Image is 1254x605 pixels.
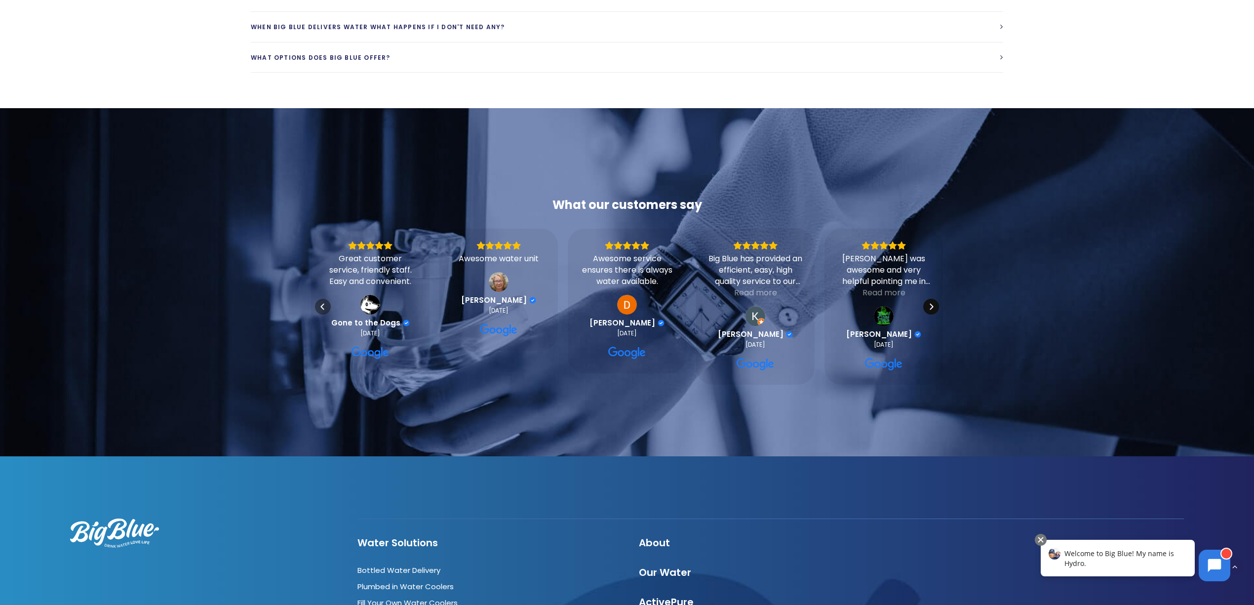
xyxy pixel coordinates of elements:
div: [DATE] [874,341,894,349]
a: View on Google [874,306,894,326]
div: [DATE] [617,329,637,337]
span: Gone to the Dogs [331,319,400,327]
div: [PERSON_NAME] was awesome and very helpful pointing me in the right direction & helping with my i... [837,253,931,287]
a: View on Google [745,306,765,326]
div: Read more [862,287,905,298]
div: Read more [734,287,777,298]
span: [PERSON_NAME] [461,296,527,305]
div: What our customers say [311,197,943,213]
div: Verified Customer [529,297,536,304]
iframe: Chatbot [1030,532,1240,591]
a: About [639,536,670,550]
a: Review by Kara Cunningham [718,330,793,339]
div: Rating: 5.0 out of 5 [837,241,931,250]
div: Big Blue has provided an efficient, easy, high quality service to our clinic. We have the "fill y... [708,253,802,287]
a: Our Water [639,565,691,579]
div: Great customer service, friendly staff. Easy and convenient. [323,253,417,287]
a: Plumbed in Water Coolers [357,581,454,592]
div: Carousel [311,229,943,385]
a: Review by Duncan Lees [589,319,665,327]
div: [DATE] [745,341,765,349]
div: Rating: 5.0 out of 5 [323,241,417,250]
a: View on Google [360,295,380,315]
div: Verified Customer [914,331,921,338]
a: View on Google [608,345,646,361]
div: Rating: 5.0 out of 5 [708,241,802,250]
a: View on Google [865,357,902,372]
div: Verified Customer [786,331,793,338]
div: [DATE] [360,329,380,337]
div: Rating: 5.0 out of 5 [452,241,546,250]
a: When Big Blue delivers water what happens if I don't need any? [251,12,1003,42]
img: Priscilla Boyce [874,306,894,326]
a: What options does Big Blue Offer? [251,42,1003,73]
div: Rating: 5.0 out of 5 [580,241,674,250]
div: [DATE] [489,307,509,315]
span: What options does Big Blue Offer? [251,53,391,62]
img: Duncan Lees [617,295,637,315]
span: When Big Blue delivers water what happens if I don't need any? [251,23,505,31]
a: Review by Gone to the Dogs [331,319,410,327]
a: View on Google [489,272,509,292]
span: [PERSON_NAME] [589,319,655,327]
a: View on Google [352,345,389,361]
img: Kara Cunningham [745,306,765,326]
div: Previous [315,299,331,315]
h4: Water Solutions [357,537,621,549]
a: View on Google [617,295,637,315]
a: View on Google [737,357,774,372]
span: [PERSON_NAME] [718,330,784,339]
a: Review by Priscilla Boyce [846,330,921,339]
span: [PERSON_NAME] [846,330,912,339]
a: View on Google [480,323,517,338]
div: Awesome water unit [452,253,546,264]
div: Next [923,299,939,315]
a: Review by Vanessa [461,296,536,305]
a: Bottled Water Delivery [357,565,440,575]
img: Vanessa [489,272,509,292]
div: Awesome service ensures there is always water available. [580,253,674,287]
div: Verified Customer [403,320,410,326]
img: Gone to the Dogs [360,295,380,315]
div: Verified Customer [658,320,665,326]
